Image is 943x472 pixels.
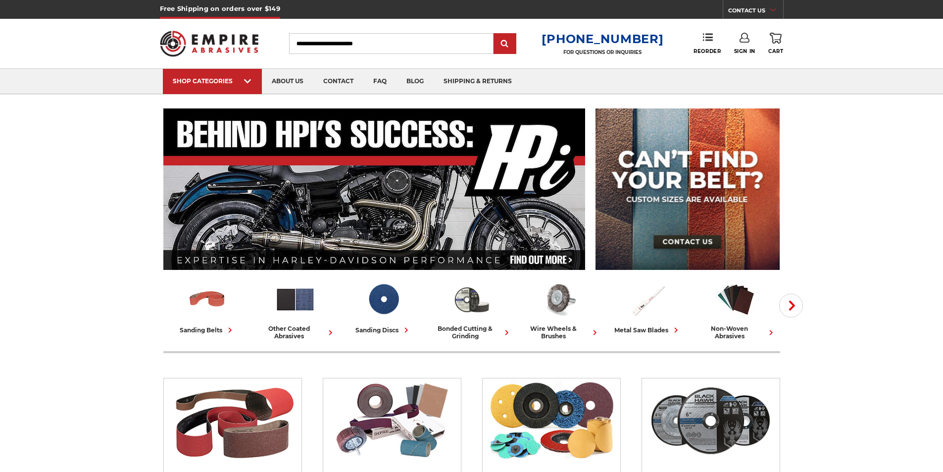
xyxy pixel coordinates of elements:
img: Bonded Cutting & Grinding [646,378,775,463]
a: faq [363,69,397,94]
span: Cart [768,48,783,54]
button: Next [779,294,803,317]
input: Submit [495,34,515,54]
a: other coated abrasives [255,279,336,340]
a: blog [397,69,434,94]
a: Cart [768,33,783,54]
a: shipping & returns [434,69,522,94]
a: about us [262,69,313,94]
a: bonded cutting & grinding [432,279,512,340]
img: Other Coated Abrasives [328,378,456,463]
p: FOR QUESTIONS OR INQUIRIES [542,49,663,55]
img: Empire Abrasives [160,24,259,63]
a: non-woven abrasives [696,279,776,340]
span: Sign In [734,48,755,54]
div: sanding belts [180,325,235,335]
div: wire wheels & brushes [520,325,600,340]
a: contact [313,69,363,94]
a: sanding belts [167,279,248,335]
a: CONTACT US [728,5,783,19]
div: SHOP CATEGORIES [173,77,252,85]
span: Reorder [694,48,721,54]
img: Sanding Discs [363,279,404,320]
div: metal saw blades [614,325,681,335]
a: Reorder [694,33,721,54]
a: [PHONE_NUMBER] [542,32,663,46]
div: sanding discs [355,325,411,335]
img: Banner for an interview featuring Horsepower Inc who makes Harley performance upgrades featured o... [163,108,586,270]
img: Wire Wheels & Brushes [539,279,580,320]
div: non-woven abrasives [696,325,776,340]
a: sanding discs [344,279,424,335]
img: promo banner for custom belts. [596,108,780,270]
img: Sanding Belts [187,279,228,320]
a: metal saw blades [608,279,688,335]
img: Bonded Cutting & Grinding [451,279,492,320]
div: bonded cutting & grinding [432,325,512,340]
img: Non-woven Abrasives [715,279,756,320]
img: Sanding Belts [168,378,297,463]
a: wire wheels & brushes [520,279,600,340]
img: Sanding Discs [487,378,615,463]
div: other coated abrasives [255,325,336,340]
img: Other Coated Abrasives [275,279,316,320]
img: Metal Saw Blades [627,279,668,320]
